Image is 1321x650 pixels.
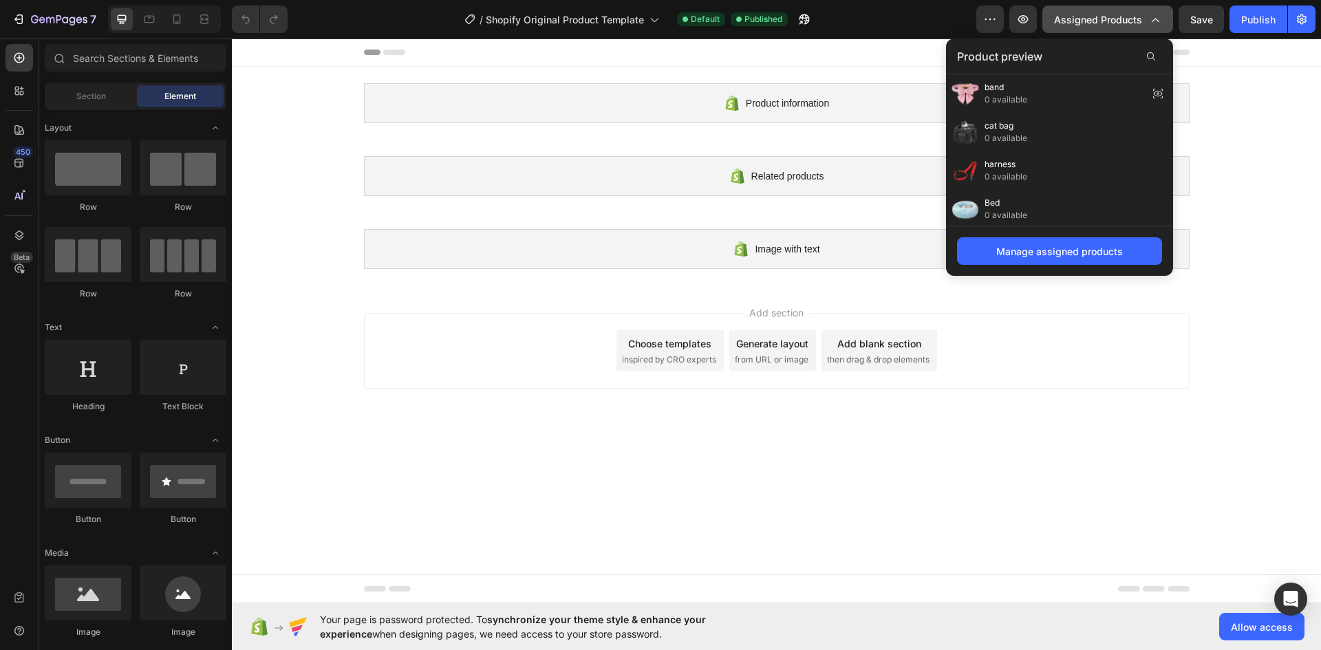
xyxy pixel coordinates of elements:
[1054,12,1142,27] span: Assigned Products
[691,13,720,25] span: Default
[985,158,1027,171] span: harness
[164,90,196,102] span: Element
[985,171,1027,183] span: 0 available
[204,542,226,564] span: Toggle open
[140,288,226,300] div: Row
[512,267,577,281] span: Add section
[1219,613,1304,640] button: Allow access
[10,252,33,263] div: Beta
[985,94,1027,106] span: 0 available
[140,626,226,638] div: Image
[45,513,131,526] div: Button
[985,209,1027,221] span: 0 available
[1274,583,1307,616] div: Open Intercom Messenger
[140,513,226,526] div: Button
[45,122,72,134] span: Layout
[595,315,698,327] span: then drag & drop elements
[514,56,597,73] span: Product information
[985,132,1027,144] span: 0 available
[45,626,131,638] div: Image
[320,614,706,640] span: synchronize your theme style & enhance your experience
[204,429,226,451] span: Toggle open
[952,157,979,184] img: preview-img
[1190,14,1213,25] span: Save
[480,12,483,27] span: /
[13,147,33,158] div: 450
[952,118,979,146] img: preview-img
[523,202,588,219] span: Image with text
[504,298,577,312] div: Generate layout
[1179,6,1224,33] button: Save
[45,321,62,334] span: Text
[45,400,131,413] div: Heading
[605,298,689,312] div: Add blank section
[232,39,1321,603] iframe: Design area
[486,12,644,27] span: Shopify Original Product Template
[204,316,226,338] span: Toggle open
[996,244,1123,259] div: Manage assigned products
[1241,12,1276,27] div: Publish
[45,201,131,213] div: Row
[76,90,106,102] span: Section
[140,201,226,213] div: Row
[952,195,979,223] img: preview-img
[396,298,480,312] div: Choose templates
[1229,6,1287,33] button: Publish
[957,48,1042,65] span: Product preview
[985,197,1027,209] span: Bed
[1042,6,1173,33] button: Assigned Products
[45,44,226,72] input: Search Sections & Elements
[952,80,979,107] img: preview-img
[232,6,288,33] div: Undo/Redo
[6,6,103,33] button: 7
[204,117,226,139] span: Toggle open
[90,11,96,28] p: 7
[744,13,782,25] span: Published
[985,81,1027,94] span: band
[45,434,70,446] span: Button
[45,288,131,300] div: Row
[519,129,592,146] span: Related products
[957,237,1162,265] button: Manage assigned products
[503,315,577,327] span: from URL or image
[320,612,760,641] span: Your page is password protected. To when designing pages, we need access to your store password.
[985,120,1027,132] span: cat bag
[1231,620,1293,634] span: Allow access
[45,547,69,559] span: Media
[390,315,484,327] span: inspired by CRO experts
[140,400,226,413] div: Text Block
